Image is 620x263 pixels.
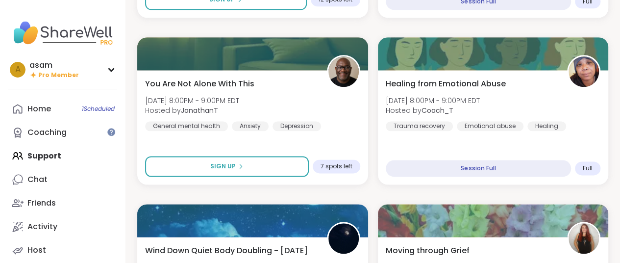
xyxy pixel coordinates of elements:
[181,105,218,115] b: JonathanT
[145,156,309,177] button: Sign Up
[145,96,239,105] span: [DATE] 8:00PM - 9:00PM EDT
[15,63,21,76] span: a
[321,162,352,170] span: 7 spots left
[8,121,117,144] a: Coaching
[27,198,56,209] div: Friends
[569,56,599,87] img: Coach_T
[569,223,599,254] img: SarahR83
[8,97,117,121] a: Home1Scheduled
[273,121,321,131] div: Depression
[107,128,115,136] iframe: Spotlight
[27,245,46,256] div: Host
[457,121,523,131] div: Emotional abuse
[145,78,254,90] span: You Are Not Alone With This
[145,121,228,131] div: General mental health
[8,238,117,262] a: Host
[38,71,79,79] span: Pro Member
[210,162,236,171] span: Sign Up
[27,174,48,185] div: Chat
[527,121,566,131] div: Healing
[583,164,593,172] span: Full
[145,245,308,257] span: Wind Down Quiet Body Doubling - [DATE]
[27,104,51,114] div: Home
[386,245,470,257] span: Moving through Grief
[8,168,117,191] a: Chat
[27,221,57,232] div: Activity
[328,56,359,87] img: JonathanT
[328,223,359,254] img: QueenOfTheNight
[422,105,453,115] b: Coach_T
[145,105,239,115] span: Hosted by
[82,105,115,113] span: 1 Scheduled
[8,16,117,50] img: ShareWell Nav Logo
[29,60,79,71] div: asam
[386,105,480,115] span: Hosted by
[386,160,571,177] div: Session Full
[27,127,67,138] div: Coaching
[232,121,269,131] div: Anxiety
[8,191,117,215] a: Friends
[386,121,453,131] div: Trauma recovery
[386,78,506,90] span: Healing from Emotional Abuse
[386,96,480,105] span: [DATE] 8:00PM - 9:00PM EDT
[8,215,117,238] a: Activity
